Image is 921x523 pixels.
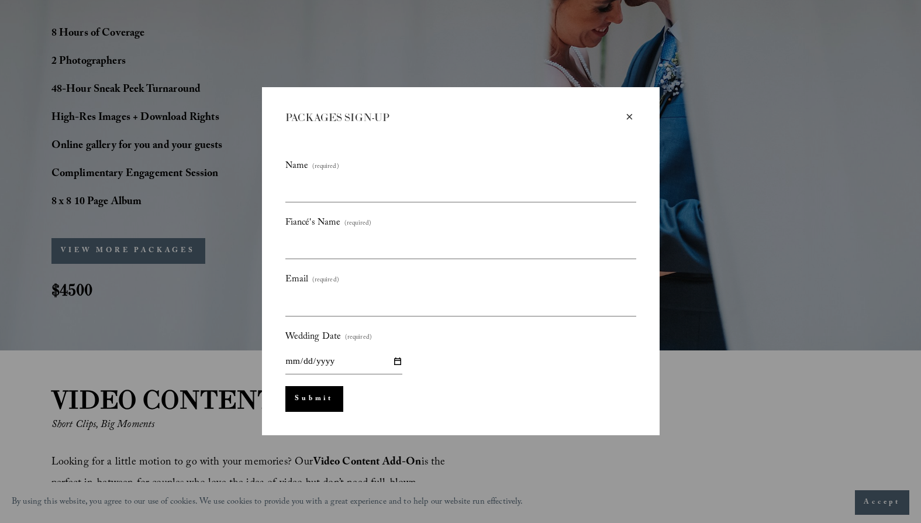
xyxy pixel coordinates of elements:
[623,111,636,123] div: Close
[312,161,339,174] span: (required)
[285,214,341,232] span: Fiancé's Name
[344,218,371,230] span: (required)
[285,157,309,176] span: Name
[285,328,342,346] span: Wedding Date
[285,111,623,125] div: PACKAGES SIGN-UP
[312,274,339,287] span: (required)
[285,386,343,412] button: Submit
[345,332,372,345] span: (required)
[285,271,309,289] span: Email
